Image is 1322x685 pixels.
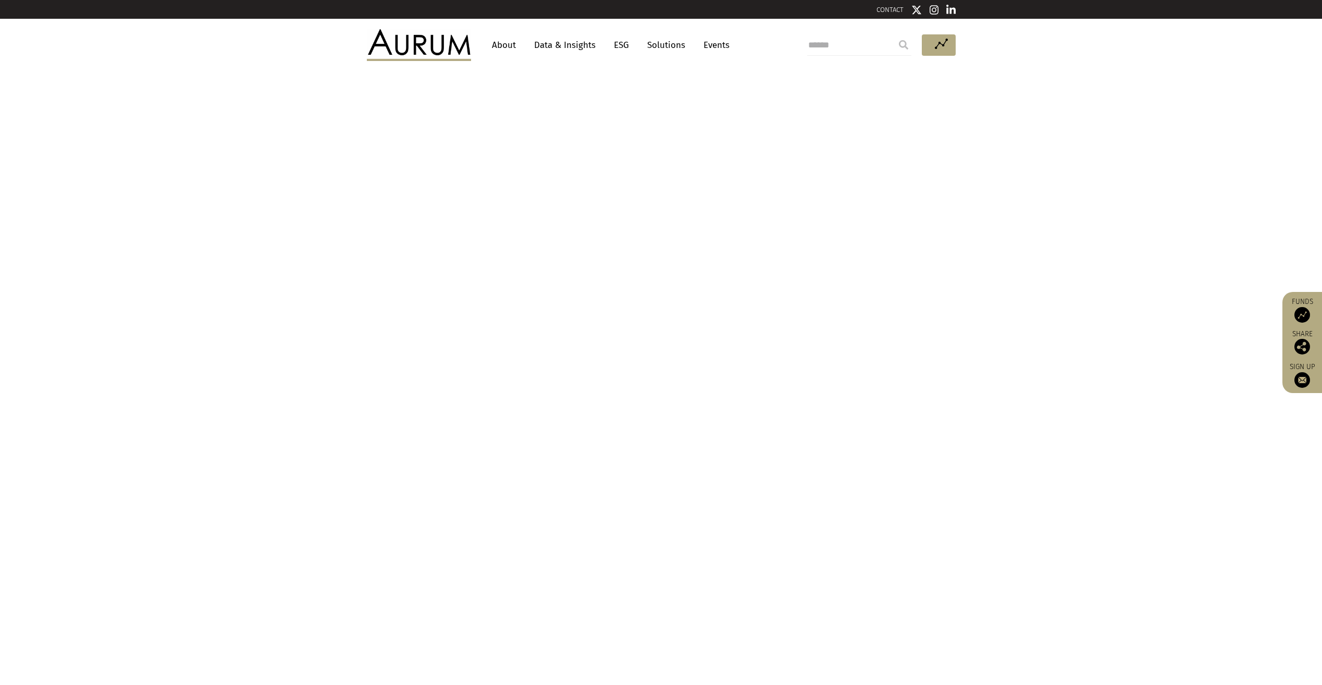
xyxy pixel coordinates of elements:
img: Linkedin icon [946,5,956,15]
img: Instagram icon [930,5,939,15]
img: Aurum [367,29,471,60]
img: Sign up to our newsletter [1294,372,1310,388]
a: About [487,35,521,55]
img: Access Funds [1294,307,1310,323]
a: Funds [1288,297,1317,323]
a: Sign up [1288,362,1317,388]
input: Submit [893,34,914,55]
a: CONTACT [876,6,904,14]
a: Events [698,35,730,55]
a: Data & Insights [529,35,601,55]
a: Solutions [642,35,690,55]
div: Share [1288,331,1317,354]
img: Share this post [1294,339,1310,354]
img: Twitter icon [911,5,922,15]
a: ESG [609,35,634,55]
